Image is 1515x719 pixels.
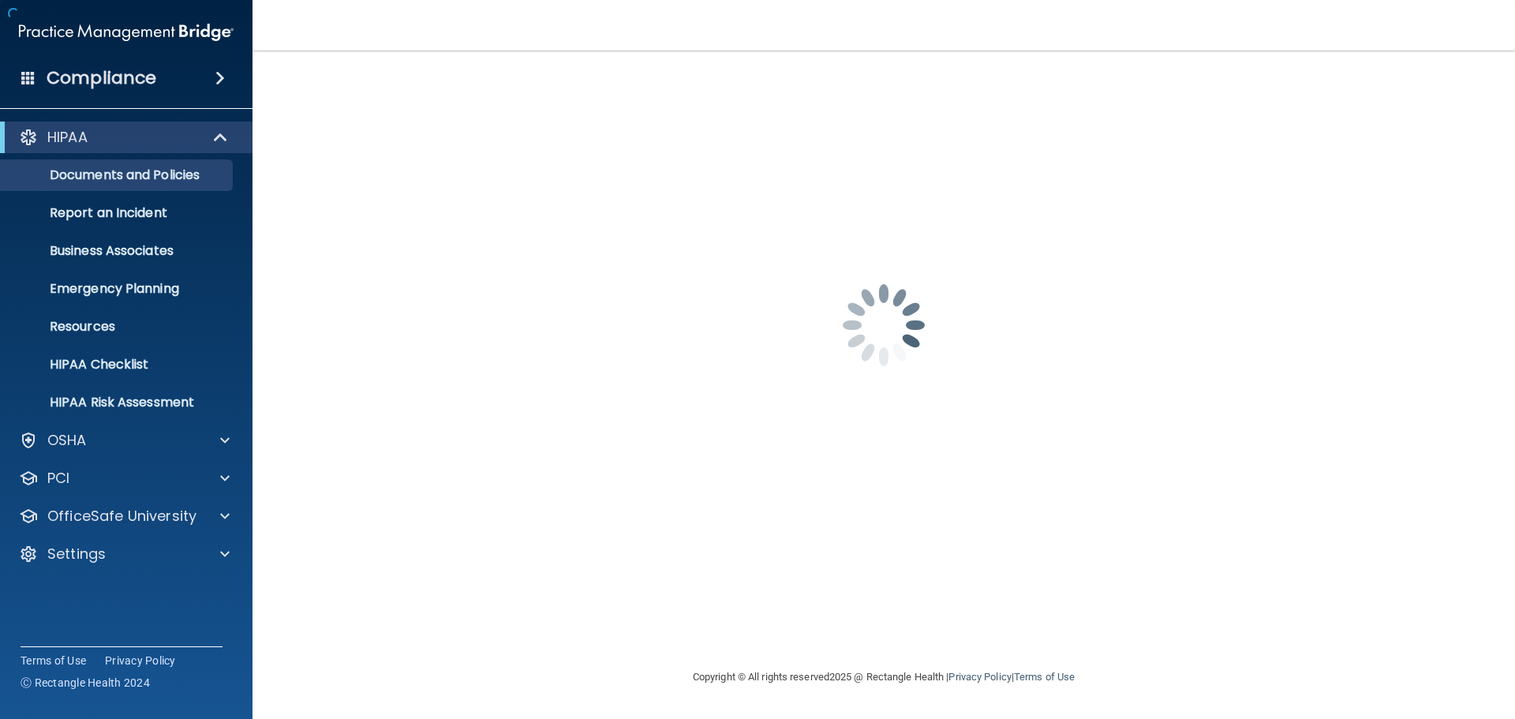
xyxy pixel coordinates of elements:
[47,545,106,564] p: Settings
[47,469,69,488] p: PCI
[10,281,226,297] p: Emergency Planning
[1242,607,1496,670] iframe: Drift Widget Chat Controller
[10,205,226,221] p: Report an Incident
[47,67,156,89] h4: Compliance
[10,357,226,373] p: HIPAA Checklist
[948,671,1011,683] a: Privacy Policy
[47,128,88,147] p: HIPAA
[19,469,230,488] a: PCI
[10,319,226,335] p: Resources
[19,507,230,526] a: OfficeSafe University
[105,653,176,668] a: Privacy Policy
[21,653,86,668] a: Terms of Use
[805,246,963,404] img: spinner.e123f6fc.gif
[19,545,230,564] a: Settings
[47,507,196,526] p: OfficeSafe University
[47,431,87,450] p: OSHA
[1014,671,1075,683] a: Terms of Use
[19,17,234,48] img: PMB logo
[21,675,150,691] span: Ⓒ Rectangle Health 2024
[596,652,1172,702] div: Copyright © All rights reserved 2025 @ Rectangle Health | |
[10,395,226,410] p: HIPAA Risk Assessment
[19,128,229,147] a: HIPAA
[19,431,230,450] a: OSHA
[10,243,226,259] p: Business Associates
[10,167,226,183] p: Documents and Policies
